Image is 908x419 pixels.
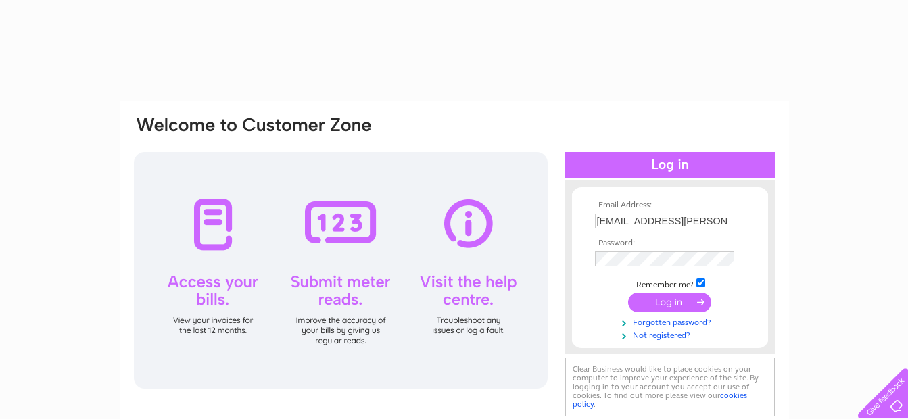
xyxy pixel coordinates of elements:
th: Password: [592,239,748,248]
td: Remember me? [592,276,748,290]
input: Submit [628,293,711,312]
th: Email Address: [592,201,748,210]
a: Forgotten password? [595,315,748,328]
a: Not registered? [595,328,748,341]
div: Clear Business would like to place cookies on your computer to improve your experience of the sit... [565,358,775,416]
a: cookies policy [573,391,747,409]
